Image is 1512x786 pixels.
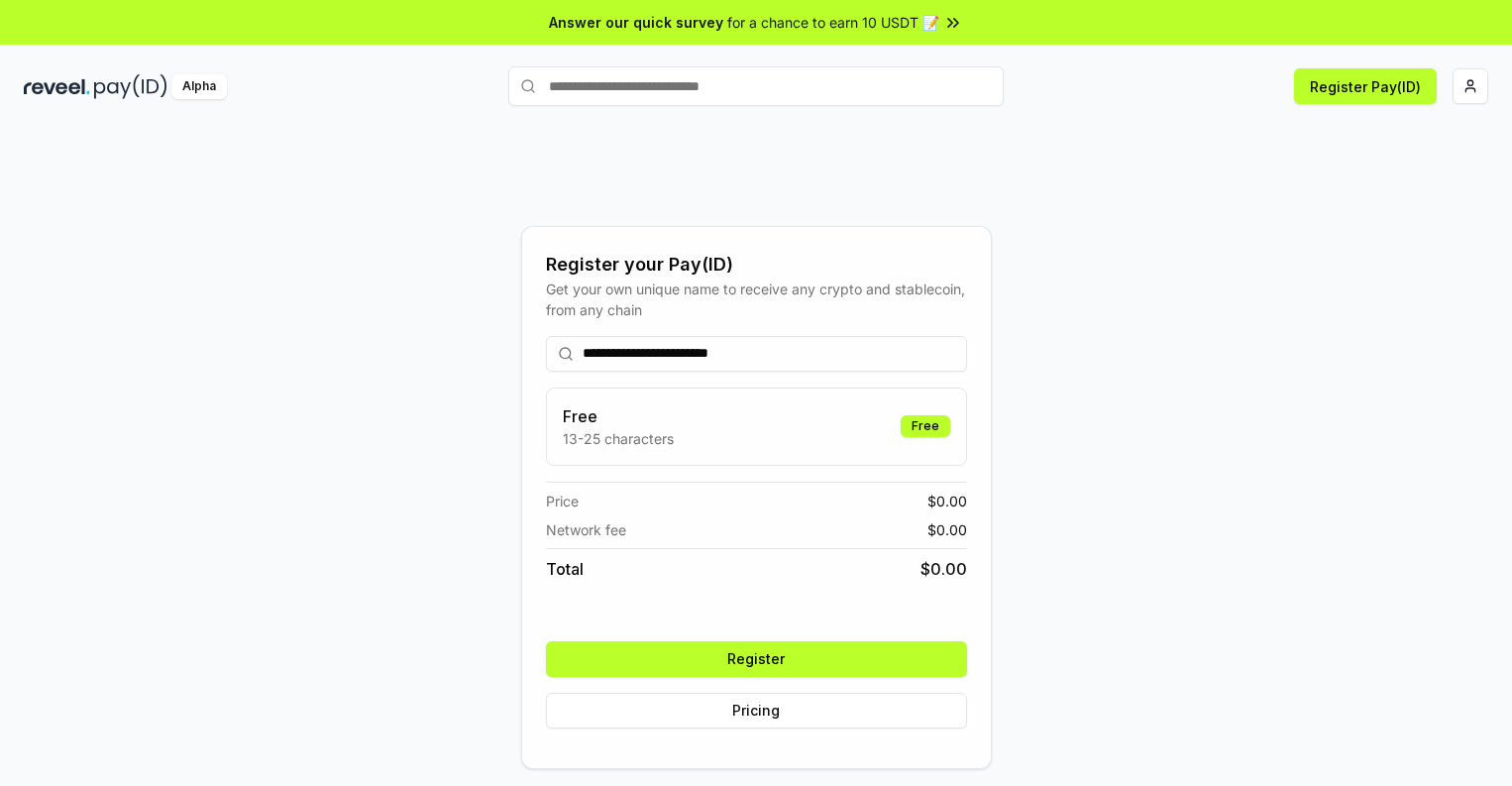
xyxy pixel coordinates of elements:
[563,404,674,428] h3: Free
[920,557,967,581] span: $ 0.00
[24,74,90,99] img: reveel_dark
[927,491,967,511] span: $ 0.00
[727,12,939,33] span: for a chance to earn 10 USDT 📝
[546,519,626,540] span: Network fee
[546,557,584,581] span: Total
[927,519,967,540] span: $ 0.00
[549,12,723,33] span: Answer our quick survey
[94,74,167,99] img: pay_id
[546,279,967,320] div: Get your own unique name to receive any crypto and stablecoin, from any chain
[563,428,674,449] p: 13-25 characters
[546,251,967,279] div: Register your Pay(ID)
[546,693,967,729] button: Pricing
[1294,68,1437,104] button: Register Pay(ID)
[546,491,579,511] span: Price
[546,641,967,677] button: Register
[171,74,227,99] div: Alpha
[901,415,950,437] div: Free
